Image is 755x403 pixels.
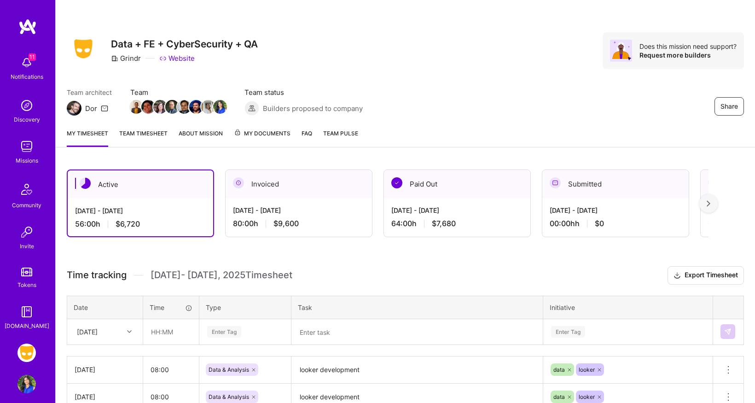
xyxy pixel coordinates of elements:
[17,280,36,290] div: Tokens
[302,128,312,147] a: FAQ
[551,325,585,339] div: Enter Tag
[209,393,249,400] span: Data & Analysis
[17,344,36,362] img: Grindr: Data + FE + CyberSecurity + QA
[150,303,192,312] div: Time
[178,99,190,115] a: Team Member Avatar
[29,53,36,61] span: 11
[77,327,98,337] div: [DATE]
[714,97,744,116] button: Share
[17,137,36,156] img: teamwork
[17,53,36,72] img: bell
[14,115,40,124] div: Discovery
[579,366,595,373] span: looker
[166,99,178,115] a: Team Member Avatar
[67,101,81,116] img: Team Architect
[151,269,292,281] span: [DATE] - [DATE] , 2025 Timesheet
[207,325,241,339] div: Enter Tag
[201,100,215,114] img: Team Member Avatar
[20,241,34,251] div: Invite
[553,393,565,400] span: data
[244,101,259,116] img: Builders proposed to company
[550,303,706,312] div: Initiative
[234,128,290,139] span: My Documents
[75,206,206,216] div: [DATE] - [DATE]
[17,303,36,321] img: guide book
[16,156,38,165] div: Missions
[12,200,41,210] div: Community
[141,100,155,114] img: Team Member Avatar
[639,42,737,51] div: Does this mission need support?
[226,170,372,198] div: Invoiced
[234,128,290,147] a: My Documents
[154,99,166,115] a: Team Member Avatar
[17,96,36,115] img: discovery
[213,100,227,114] img: Team Member Avatar
[130,88,226,97] span: Team
[323,128,358,147] a: Team Pulse
[432,219,456,228] span: $7,680
[391,219,523,228] div: 64:00 h
[67,36,100,61] img: Company Logo
[209,366,249,373] span: Data & Analysis
[720,102,738,111] span: Share
[75,219,206,229] div: 56:00 h
[116,219,140,229] span: $6,720
[67,296,143,319] th: Date
[67,88,112,97] span: Team architect
[199,296,291,319] th: Type
[202,99,214,115] a: Team Member Avatar
[291,296,543,319] th: Task
[11,72,43,82] div: Notifications
[15,375,38,393] a: User Avatar
[177,100,191,114] img: Team Member Avatar
[273,219,299,228] span: $9,600
[391,205,523,215] div: [DATE] - [DATE]
[153,100,167,114] img: Team Member Avatar
[263,104,363,113] span: Builders proposed to company
[85,104,97,113] div: Dor
[292,357,542,383] textarea: looker development
[111,55,118,62] i: icon CompanyGray
[384,170,530,198] div: Paid Out
[15,344,38,362] a: Grindr: Data + FE + CyberSecurity + QA
[101,105,108,112] i: icon Mail
[674,271,681,280] i: icon Download
[142,99,154,115] a: Team Member Avatar
[119,128,168,147] a: Team timesheet
[127,329,132,334] i: icon Chevron
[21,268,32,276] img: tokens
[550,219,681,228] div: 00:00h h
[610,40,632,62] img: Avatar
[542,170,689,198] div: Submitted
[233,205,365,215] div: [DATE] - [DATE]
[579,393,595,400] span: looker
[639,51,737,59] div: Request more builders
[668,266,744,285] button: Export Timesheet
[130,99,142,115] a: Team Member Avatar
[707,200,710,207] img: right
[143,357,199,382] input: HH:MM
[244,88,363,97] span: Team status
[550,205,681,215] div: [DATE] - [DATE]
[233,177,244,188] img: Invoiced
[189,100,203,114] img: Team Member Avatar
[233,219,365,228] div: 80:00 h
[5,321,49,331] div: [DOMAIN_NAME]
[553,366,565,373] span: data
[68,170,213,199] div: Active
[214,99,226,115] a: Team Member Avatar
[17,375,36,393] img: User Avatar
[67,128,108,147] a: My timesheet
[190,99,202,115] a: Team Member Avatar
[550,177,561,188] img: Submitted
[129,100,143,114] img: Team Member Avatar
[17,223,36,241] img: Invite
[724,328,732,335] img: Submit
[708,177,719,188] img: Submitted
[75,365,135,374] div: [DATE]
[111,53,141,63] div: Grindr
[159,53,195,63] a: Website
[165,100,179,114] img: Team Member Avatar
[80,178,91,189] img: Active
[16,178,38,200] img: Community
